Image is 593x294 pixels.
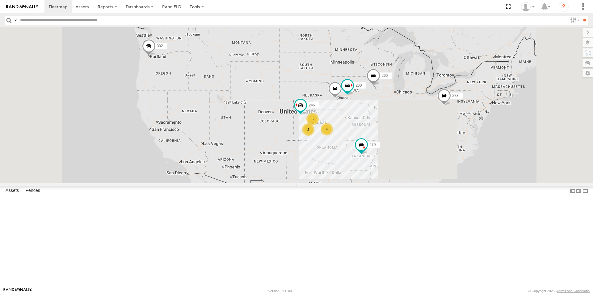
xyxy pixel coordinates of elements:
label: Search Query [13,16,18,25]
div: Mary Lewis [519,2,537,11]
div: 4 [321,123,333,135]
a: Terms and Conditions [557,289,590,293]
label: Map Settings [582,69,593,77]
label: Dock Summary Table to the Right [576,186,582,195]
div: Version: 306.00 [268,289,292,293]
a: Visit our Website [3,288,32,294]
label: Fences [23,187,43,195]
div: 3 [306,113,319,125]
div: © Copyright 2025 - [528,289,590,293]
span: 266 [381,73,388,78]
img: rand-logo.svg [6,5,38,9]
label: Assets [2,187,22,195]
span: 270 [369,143,376,147]
div: 2 [302,123,314,136]
label: Dock Summary Table to the Left [570,186,576,195]
span: 260 [355,83,362,88]
i: ? [559,2,569,12]
span: 278 [452,93,458,98]
label: Hide Summary Table [582,186,588,195]
label: Search Filter Options [568,16,581,25]
span: 246 [309,103,315,107]
span: 302 [157,44,163,48]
